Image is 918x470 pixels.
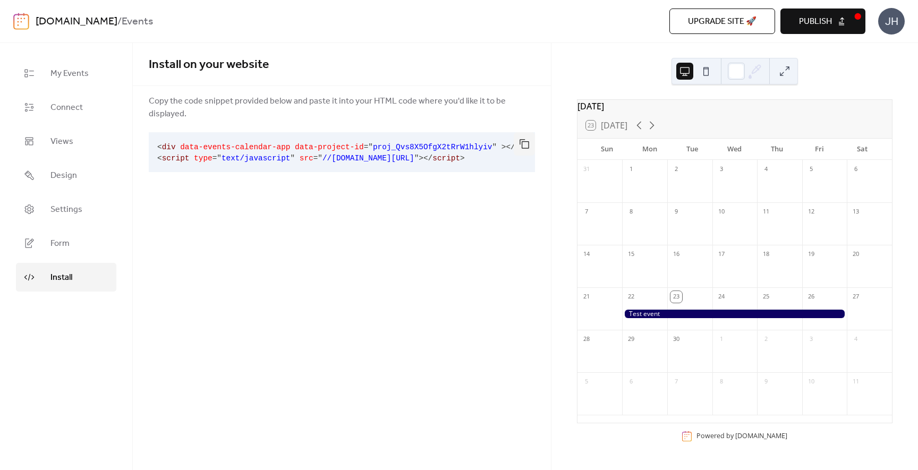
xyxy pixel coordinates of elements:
div: 7 [581,206,592,218]
a: Views [16,127,116,156]
div: 10 [716,206,727,218]
div: 15 [625,249,637,260]
span: = [364,143,369,151]
span: div [162,143,176,151]
div: 11 [760,206,772,218]
div: 30 [670,334,682,345]
div: 29 [625,334,637,345]
span: Install [50,271,72,284]
div: [DATE] [577,100,892,113]
a: Settings [16,195,116,224]
div: 27 [850,291,862,303]
span: Copy the code snippet provided below and paste it into your HTML code where you'd like it to be d... [149,95,535,121]
div: Thu [756,139,798,160]
div: Sun [586,139,628,160]
div: 16 [670,249,682,260]
span: Form [50,237,70,250]
div: 28 [581,334,592,345]
div: Wed [713,139,756,160]
span: Publish [799,15,832,28]
div: 7 [670,376,682,388]
span: " [217,154,222,163]
a: Install [16,263,116,292]
a: Design [16,161,116,190]
div: Sat [841,139,883,160]
span: = [212,154,217,163]
span: " [414,154,419,163]
span: </ [506,143,515,151]
div: 3 [716,164,727,175]
span: Design [50,169,77,182]
a: [DOMAIN_NAME] [735,431,787,440]
div: 9 [760,376,772,388]
div: 18 [760,249,772,260]
div: Test event [622,310,847,319]
span: > [501,143,506,151]
span: = [313,154,318,163]
span: script [162,154,190,163]
div: Mon [628,139,671,160]
span: Settings [50,203,82,216]
span: script [432,154,460,163]
div: 8 [716,376,727,388]
span: type [194,154,212,163]
span: " [290,154,295,163]
div: Tue [671,139,713,160]
b: Events [122,12,153,32]
b: / [117,12,122,32]
span: Install on your website [149,53,269,76]
span: " [318,154,322,163]
div: 13 [850,206,862,218]
div: 9 [670,206,682,218]
div: 6 [850,164,862,175]
a: [DOMAIN_NAME] [36,12,117,32]
div: 21 [581,291,592,303]
div: 5 [581,376,592,388]
div: 4 [850,334,862,345]
div: Fri [798,139,841,160]
span: Connect [50,101,83,114]
div: 23 [670,291,682,303]
span: < [157,143,162,151]
span: text/javascript [222,154,291,163]
div: 20 [850,249,862,260]
div: 14 [581,249,592,260]
button: Publish [780,8,865,34]
div: 31 [581,164,592,175]
div: 24 [716,291,727,303]
div: 11 [850,376,862,388]
a: My Events [16,59,116,88]
div: 12 [805,206,817,218]
div: 5 [805,164,817,175]
span: " [368,143,373,151]
div: 3 [805,334,817,345]
span: Views [50,135,73,148]
div: 2 [760,334,772,345]
span: proj_Qvs8X5OfgX2tRrW1hlyiv [373,143,492,151]
span: > [460,154,465,163]
span: > [419,154,423,163]
div: JH [878,8,905,35]
div: Powered by [696,431,787,440]
span: My Events [50,67,89,80]
span: //[DOMAIN_NAME][URL] [322,154,414,163]
span: Upgrade site 🚀 [688,15,756,28]
div: 17 [716,249,727,260]
span: src [300,154,313,163]
a: Connect [16,93,116,122]
div: 1 [625,164,637,175]
span: < [157,154,162,163]
div: 2 [670,164,682,175]
div: 19 [805,249,817,260]
div: 4 [760,164,772,175]
a: Form [16,229,116,258]
span: data-project-id [295,143,364,151]
img: logo [13,13,29,30]
div: 22 [625,291,637,303]
div: 6 [625,376,637,388]
span: data-events-calendar-app [180,143,290,151]
div: 8 [625,206,637,218]
button: Upgrade site 🚀 [669,8,775,34]
span: </ [423,154,432,163]
div: 10 [805,376,817,388]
